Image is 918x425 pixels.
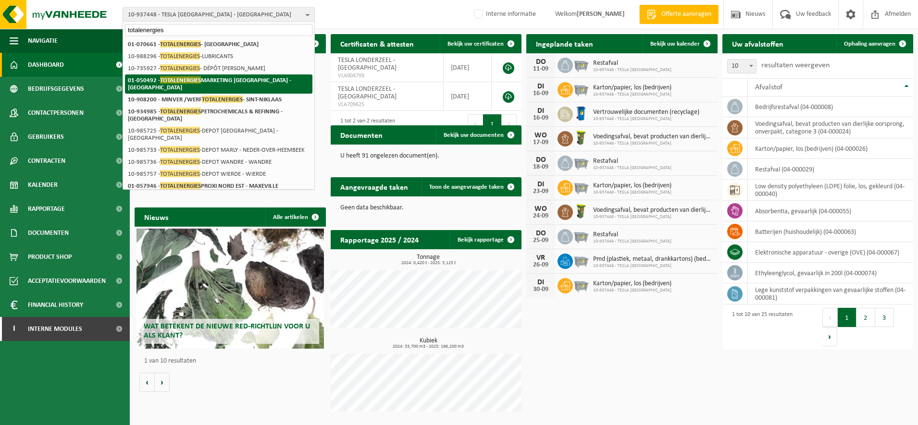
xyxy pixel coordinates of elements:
[748,242,914,263] td: elektronische apparatuur - overige (OVE) (04-000067)
[531,230,550,237] div: DO
[125,62,312,74] li: 10-735927 - - DÉPÔT [PERSON_NAME]
[593,158,671,165] span: Restafval
[436,125,521,145] a: Bekijk uw documenten
[136,229,324,349] a: Wat betekent de nieuwe RED-richtlijn voor u als klant?
[593,60,671,67] span: Restafval
[838,308,856,327] button: 1
[531,90,550,97] div: 16-09
[335,113,395,134] div: 1 tot 2 van 2 resultaten
[28,53,64,77] span: Dashboard
[577,11,625,18] strong: [PERSON_NAME]
[331,177,418,196] h2: Aangevraagde taken
[338,101,436,109] span: VLA709625
[331,34,423,53] h2: Certificaten & attesten
[155,373,170,392] button: Volgende
[338,72,436,80] span: VLA904793
[128,8,302,22] span: 10-937448 - TESLA [GEOGRAPHIC_DATA] - [GEOGRAPHIC_DATA]
[28,29,58,53] span: Navigatie
[202,96,243,103] span: TOTALENERGIES
[338,57,397,72] span: TESLA LONDERZEEL - [GEOGRAPHIC_DATA]
[531,115,550,121] div: 16-09
[123,7,315,22] button: 10-937448 - TESLA [GEOGRAPHIC_DATA] - [GEOGRAPHIC_DATA]
[593,84,671,92] span: Karton/papier, los (bedrijven)
[125,168,312,180] li: 10-985757 - -DEPOT WIERDE - WIERDE
[531,58,550,66] div: DO
[125,156,312,168] li: 10-985736 - -DEPOT WANDRE - WANDRE
[28,77,84,101] span: Bedrijfsgegevens
[748,201,914,221] td: absorbentia, gevaarlijk (04-000055)
[531,286,550,293] div: 30-09
[531,132,550,139] div: WO
[125,24,312,36] input: Zoeken naar gekoppelde vestigingen
[160,170,200,177] span: TOTALENERGIES
[444,132,504,138] span: Bekijk uw documenten
[593,263,713,269] span: 10-937448 - TESLA [GEOGRAPHIC_DATA]
[28,293,83,317] span: Financial History
[265,207,325,227] a: Alle artikelen
[139,373,155,392] button: Vorige
[531,181,550,188] div: DI
[593,116,699,122] span: 10-937448 - TESLA [GEOGRAPHIC_DATA]
[748,159,914,180] td: restafval (04-000029)
[144,358,321,364] p: 1 van 10 resultaten
[748,263,914,283] td: ethyleenglycol, gevaarlijk in 200l (04-000074)
[526,34,603,53] h2: Ingeplande taken
[125,125,312,144] li: 10-985725 - -DEPOT [GEOGRAPHIC_DATA] - [GEOGRAPHIC_DATA]
[502,114,517,134] button: Next
[160,127,200,134] span: TOTALENERGIES
[593,280,671,288] span: Karton/papier, los (bedrijven)
[468,114,483,134] button: Previous
[593,92,671,97] span: 10-937448 - TESLA [GEOGRAPHIC_DATA]
[160,64,200,72] span: TOTALENERGIES
[573,81,589,97] img: WB-2500-GAL-GY-01
[593,133,713,141] span: Voedingsafval, bevat producten van dierlijke oorsprong, onverpakt, categorie 3
[125,50,312,62] li: 10-988296 - -LUBRICANTS
[160,182,201,189] span: TOTALENERGIES
[727,307,793,347] div: 1 tot 10 van 25 resultaten
[593,239,671,244] span: 10-937448 - TESLA [GEOGRAPHIC_DATA]
[28,317,82,341] span: Interne modules
[340,153,512,159] p: U heeft 91 ongelezen document(en).
[160,108,201,115] span: TOTALENERGIES
[531,237,550,244] div: 25-09
[639,5,719,24] a: Offerte aanvragen
[335,338,522,349] h3: Kubiek
[748,221,914,242] td: batterijen (huishoudelijk) (04-000063)
[440,34,521,53] a: Bekijk uw certificaten
[573,179,589,195] img: WB-2500-GAL-GY-01
[593,255,713,263] span: Pmd (plastiek, metaal, drankkartons) (bedrijven)
[593,109,699,116] span: Vertrouwelijke documenten (recyclage)
[28,125,64,149] span: Gebruikers
[10,317,18,341] span: I
[856,308,875,327] button: 2
[160,52,200,60] span: TOTALENERGIES
[28,101,84,125] span: Contactpersonen
[335,261,522,266] span: 2024: 0,420 t - 2025: 3,125 t
[160,158,200,165] span: TOTALENERGIES
[444,53,492,82] td: [DATE]
[28,221,69,245] span: Documenten
[144,323,310,340] span: Wat betekent de nieuwe RED-richtlijn voor u als klant?
[593,190,671,195] span: 10-937448 - TESLA [GEOGRAPHIC_DATA]
[338,85,397,100] span: TESLA LONDERZEEL - [GEOGRAPHIC_DATA]
[335,344,522,349] span: 2024: 33,700 m3 - 2025: 196,200 m3
[755,84,782,91] span: Afvalstof
[573,277,589,293] img: WB-2500-GAL-GY-01
[748,117,914,138] td: voedingsafval, bevat producten van dierlijke oorsprong, onverpakt, categorie 3 (04-000024)
[429,184,504,190] span: Toon de aangevraagde taken
[28,269,106,293] span: Acceptatievoorwaarden
[836,34,912,53] a: Ophaling aanvragen
[450,230,521,249] a: Bekijk rapportage
[335,254,522,266] h3: Tonnage
[659,10,714,19] span: Offerte aanvragen
[422,177,521,196] a: Toon de aangevraagde taken
[531,156,550,164] div: DO
[531,262,550,268] div: 26-09
[593,288,671,293] span: 10-937448 - TESLA [GEOGRAPHIC_DATA]
[160,146,200,153] span: TOTALENERGIES
[875,308,894,327] button: 3
[531,205,550,213] div: WO
[573,154,589,170] img: WB-2500-GAL-GY-04
[125,144,312,156] li: 10-985733 - -DEPOT MARLY - NEDER-OVER-HEEMBEEK
[593,214,713,220] span: 10-937448 - TESLA [GEOGRAPHIC_DATA]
